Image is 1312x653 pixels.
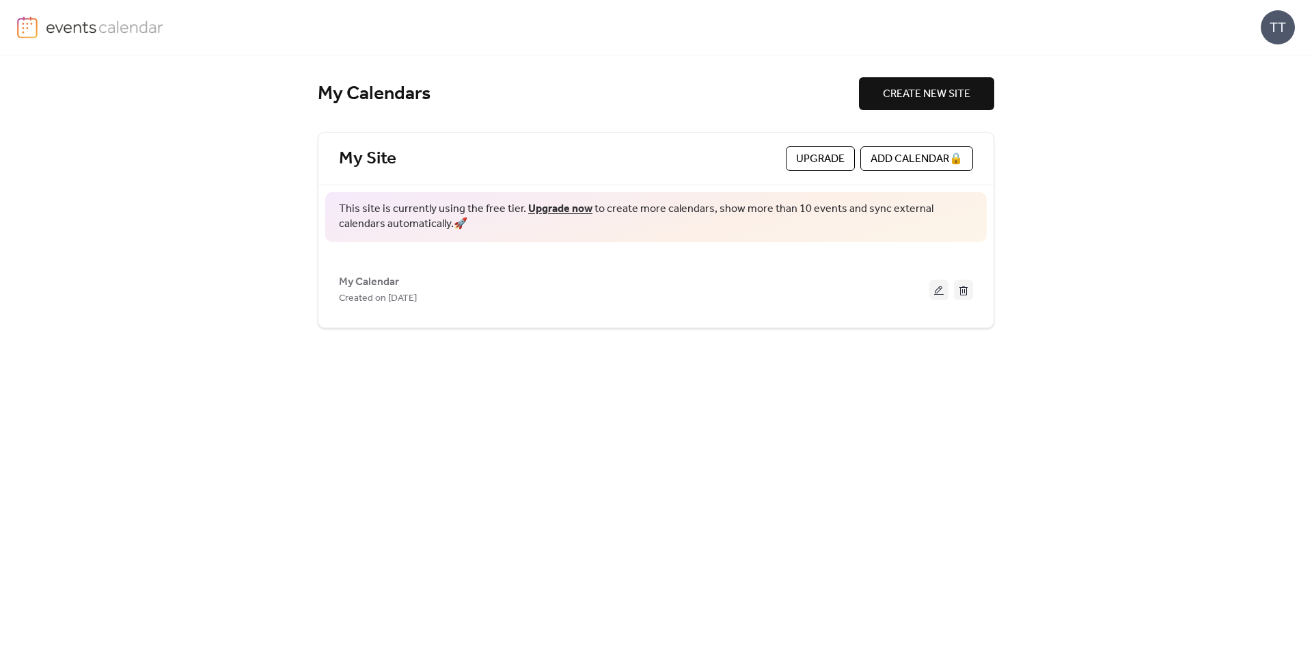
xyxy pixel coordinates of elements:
a: My Site [339,148,396,170]
span: CREATE NEW SITE [883,86,970,103]
a: My Calendar [339,278,399,286]
span: My Calendar [339,274,399,291]
img: logo [17,16,38,38]
div: My Calendars [318,82,859,106]
span: This site is currently using the free tier. to create more calendars, show more than 10 events an... [339,202,973,232]
div: TT [1261,10,1295,44]
button: CREATE NEW SITE [859,77,994,110]
a: Upgrade now [528,198,592,219]
button: Upgrade [786,146,855,171]
span: Upgrade [796,151,845,168]
span: Created on [DATE] [339,291,417,307]
img: logo-type [46,16,164,37]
